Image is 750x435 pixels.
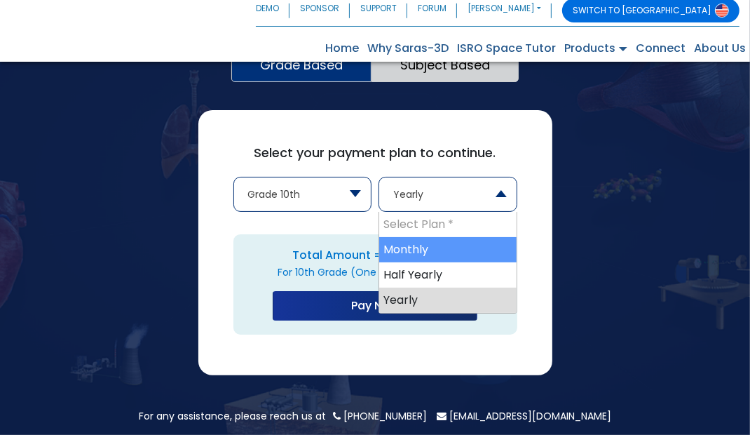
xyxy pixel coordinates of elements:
h3: Select your payment plan to continue. [233,145,517,161]
a: Why Saras-3D [363,37,453,60]
li: Monthly [379,237,517,262]
li: Half Yearly [379,262,517,288]
h3: Total Amount = 19999 [247,248,503,262]
p: For 10th Grade (One Year) Subscription. [247,265,503,280]
a: About Us [690,37,750,60]
li: Yearly [379,288,517,313]
span: Yearly [379,178,517,211]
span: Grade 10th [234,178,371,211]
img: Saras 3D [39,11,132,51]
a: ISRO Space Tutor [453,37,560,60]
button: Pay Now [273,291,477,321]
a: Subject Based [371,48,519,82]
a: Connect [632,37,690,60]
a: [EMAIL_ADDRESS][DOMAIN_NAME] [449,409,611,423]
span: Yearly [379,177,517,212]
a: Home [321,37,363,60]
p: For any assistance, please reach us at [11,409,739,424]
span: Grade 10th [233,177,372,212]
a: Products [560,37,632,60]
a: Grade Based [231,48,371,82]
img: Switch to USA [715,4,729,18]
a: [PHONE_NUMBER] [343,409,427,423]
li: Select Plan * [379,212,517,237]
